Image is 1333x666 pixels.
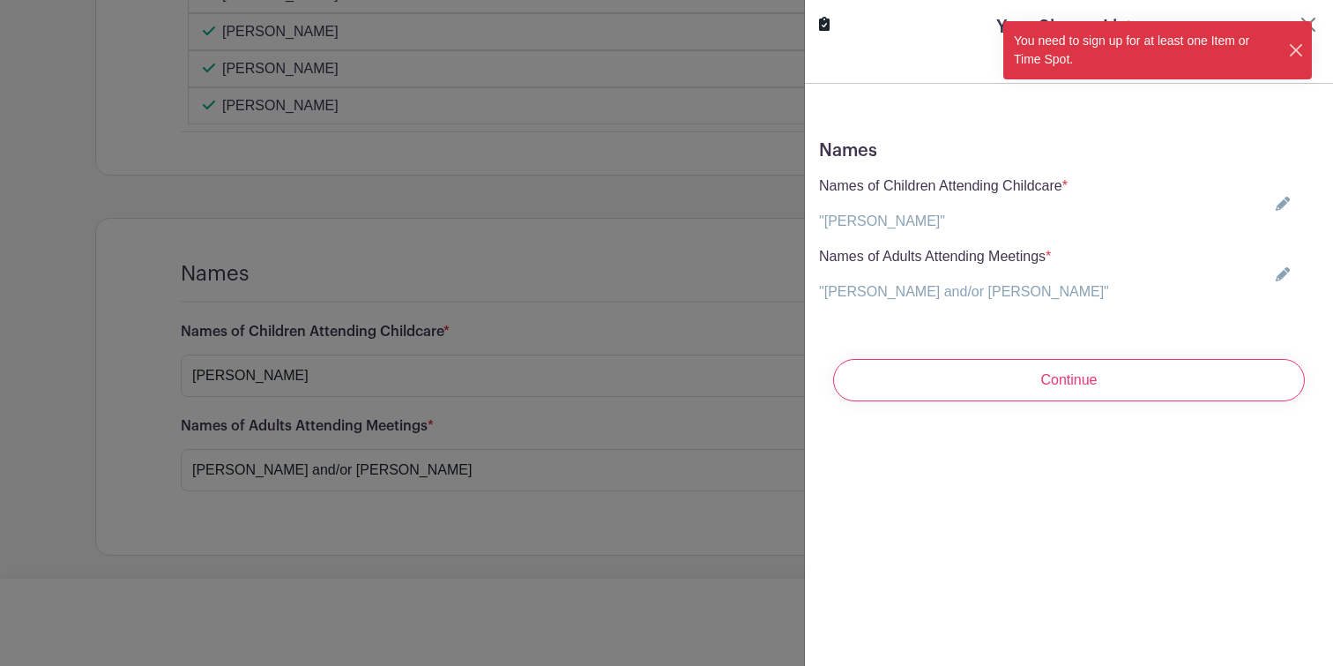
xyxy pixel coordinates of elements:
[996,14,1132,41] h5: Your Signup List
[819,140,1319,161] h5: Names
[1298,14,1319,35] button: Close
[833,359,1305,401] input: Continue
[1288,41,1305,60] button: Close
[1003,21,1288,79] div: You need to sign up for at least one Item or Time Spot.
[819,213,945,228] a: "[PERSON_NAME]"
[819,284,1109,299] a: "[PERSON_NAME] and/or [PERSON_NAME]"
[819,246,1109,267] p: Names of Adults Attending Meetings
[819,176,1068,197] p: Names of Children Attending Childcare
